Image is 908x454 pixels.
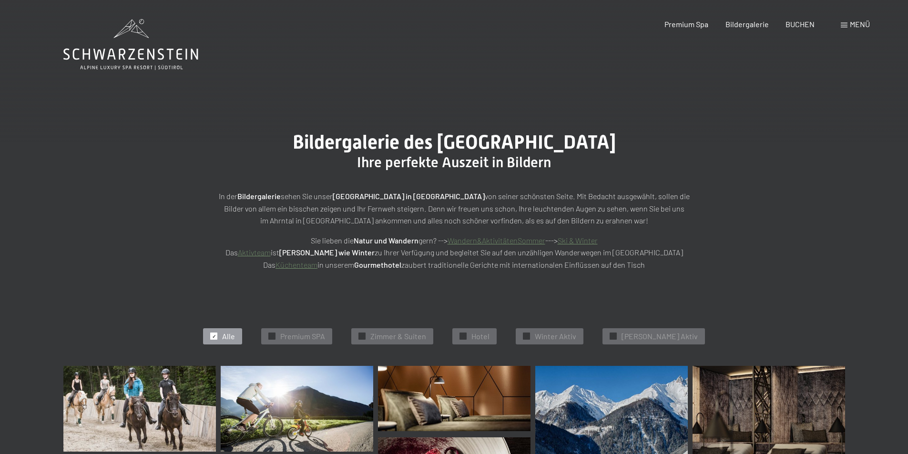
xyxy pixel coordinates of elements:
span: Bildergalerie des [GEOGRAPHIC_DATA] [293,131,616,153]
a: Premium Spa [664,20,708,29]
span: Zimmer & Suiten [370,331,426,342]
a: Aktivteam [238,248,271,257]
a: Ski & Winter [558,236,598,245]
span: Premium SPA [280,331,325,342]
a: BUCHEN [786,20,815,29]
span: ✓ [525,333,529,340]
span: Menü [850,20,870,29]
span: ✓ [461,333,465,340]
strong: Natur und Wandern [354,236,418,245]
span: Ihre perfekte Auszeit in Bildern [357,154,551,171]
span: Alle [222,331,235,342]
span: [PERSON_NAME] Aktiv [622,331,698,342]
strong: Bildergalerie [237,192,281,201]
p: Sie lieben die gern? --> ---> Das ist zu Ihrer Verfügung und begleitet Sie auf den unzähligen Wan... [216,234,693,271]
span: Winter Aktiv [535,331,576,342]
span: ✓ [360,333,364,340]
span: ✓ [212,333,216,340]
span: ✓ [612,333,615,340]
a: Wandern&AktivitätenSommer [448,236,545,245]
strong: [PERSON_NAME] wie Winter [279,248,375,257]
img: Bildergalerie [378,366,531,431]
img: Bildergalerie [63,366,216,452]
p: In der sehen Sie unser von seiner schönsten Seite. Mit Bedacht ausgewählt, sollen die Bilder von ... [216,190,693,227]
span: Hotel [471,331,490,342]
img: Bildergalerie [221,366,373,452]
strong: [GEOGRAPHIC_DATA] in [GEOGRAPHIC_DATA] [333,192,485,201]
a: Bildergalerie [725,20,769,29]
a: Küchenteam [275,260,317,269]
span: ✓ [270,333,274,340]
strong: Gourmethotel [354,260,401,269]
